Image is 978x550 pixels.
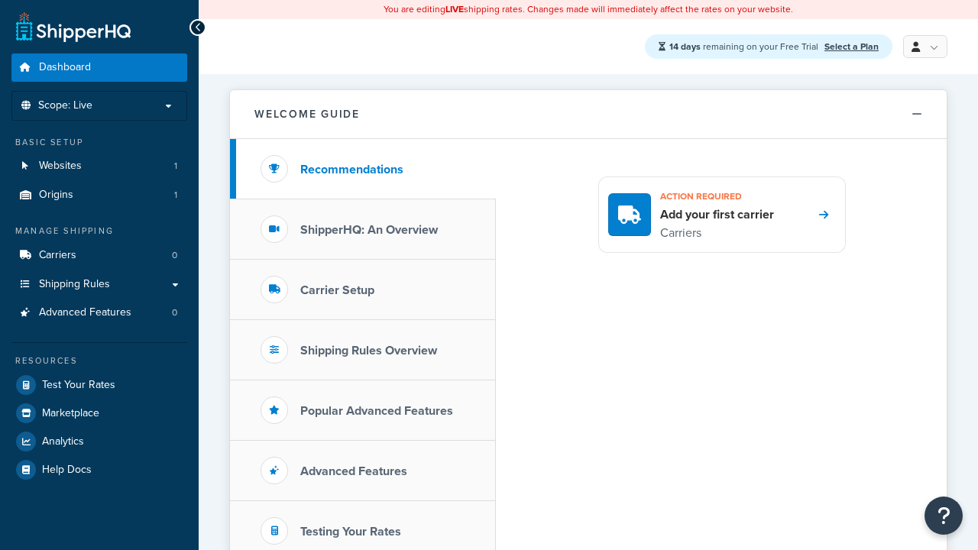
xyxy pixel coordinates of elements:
[11,270,187,299] a: Shipping Rules
[42,435,84,448] span: Analytics
[669,40,821,53] span: remaining on your Free Trial
[42,464,92,477] span: Help Docs
[445,2,464,16] b: LIVE
[42,379,115,392] span: Test Your Rates
[11,181,187,209] li: Origins
[39,249,76,262] span: Carriers
[11,225,187,238] div: Manage Shipping
[660,186,774,206] h3: Action required
[174,189,177,202] span: 1
[230,90,947,139] button: Welcome Guide
[39,160,82,173] span: Websites
[925,497,963,535] button: Open Resource Center
[39,61,91,74] span: Dashboard
[11,136,187,149] div: Basic Setup
[11,400,187,427] a: Marketplace
[300,283,374,297] h3: Carrier Setup
[300,464,407,478] h3: Advanced Features
[824,40,879,53] a: Select a Plan
[660,223,774,243] p: Carriers
[38,99,92,112] span: Scope: Live
[11,241,187,270] a: Carriers0
[300,223,438,237] h3: ShipperHQ: An Overview
[172,306,177,319] span: 0
[11,371,187,399] a: Test Your Rates
[660,206,774,223] h4: Add your first carrier
[39,278,110,291] span: Shipping Rules
[11,354,187,367] div: Resources
[300,163,403,176] h3: Recommendations
[174,160,177,173] span: 1
[39,306,131,319] span: Advanced Features
[300,404,453,418] h3: Popular Advanced Features
[300,344,437,357] h3: Shipping Rules Overview
[39,189,73,202] span: Origins
[11,456,187,484] a: Help Docs
[172,249,177,262] span: 0
[254,108,360,120] h2: Welcome Guide
[11,241,187,270] li: Carriers
[300,525,401,539] h3: Testing Your Rates
[11,299,187,327] li: Advanced Features
[11,181,187,209] a: Origins1
[11,428,187,455] a: Analytics
[11,152,187,180] a: Websites1
[669,40,701,53] strong: 14 days
[42,407,99,420] span: Marketplace
[11,53,187,82] a: Dashboard
[11,152,187,180] li: Websites
[11,299,187,327] a: Advanced Features0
